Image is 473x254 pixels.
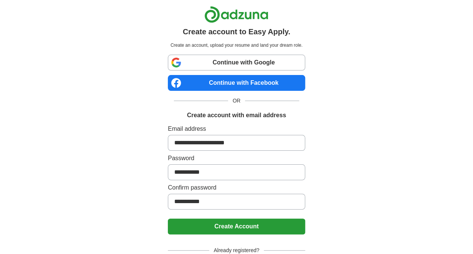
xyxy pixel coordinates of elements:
h1: Create account to Easy Apply. [183,26,290,37]
label: Email address [168,124,305,133]
span: OR [228,97,245,105]
h1: Create account with email address [187,111,286,120]
img: Adzuna logo [204,6,268,23]
a: Continue with Google [168,55,305,70]
p: Create an account, upload your resume and land your dream role. [169,42,304,49]
a: Continue with Facebook [168,75,305,91]
label: Password [168,154,305,163]
button: Create Account [168,219,305,234]
label: Confirm password [168,183,305,192]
